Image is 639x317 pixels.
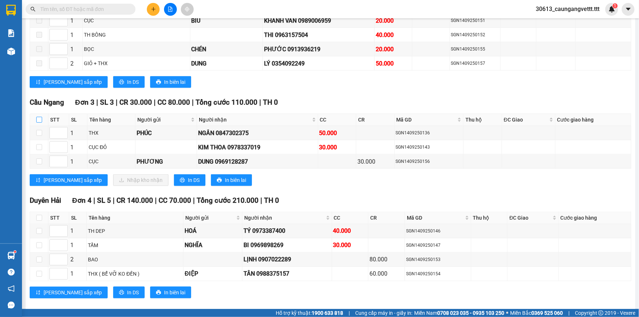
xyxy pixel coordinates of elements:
div: 1 [70,143,86,152]
th: Cước giao hàng [556,114,631,126]
span: | [259,98,261,107]
span: [PERSON_NAME] sắp xếp [44,288,102,297]
div: PHƯƠNG [137,157,196,166]
span: Người gửi [137,116,189,124]
th: CR [368,212,405,224]
strong: 1900 633 818 [312,310,343,316]
div: SGN1409250143 [396,144,462,151]
button: plus [147,3,160,16]
span: CR 30.000 [119,98,152,107]
span: Hỗ trợ kỹ thuật: [276,309,343,317]
span: 30613_caungangvettt.ttt [530,4,605,14]
span: Mã GD [407,214,463,222]
span: file-add [168,7,173,12]
div: BI 0969898269 [244,240,330,250]
span: Người gửi [185,214,235,222]
div: SGN1409250147 [406,242,469,249]
div: NGHĨA [185,240,241,250]
span: Miền Nam [414,309,504,317]
span: TH 0 [264,196,279,205]
div: 20.000 [376,45,411,54]
div: 1 [70,226,85,235]
span: SL 3 [100,98,114,107]
span: Tổng cước 210.000 [197,196,259,205]
span: In biên lai [164,78,185,86]
span: aim [185,7,190,12]
span: caret-down [625,6,632,12]
div: SGN1409250152 [451,31,499,38]
span: | [192,98,194,107]
span: | [113,196,115,205]
div: THX ( BỂ VỠ KO ĐỀN ) [88,270,182,278]
button: printerIn biên lai [150,287,191,298]
div: 30.000 [357,157,393,166]
button: printerIn DS [113,287,145,298]
td: SGN1409250152 [450,28,501,42]
div: 1 [70,157,86,166]
th: STT [48,114,69,126]
div: 80.000 [369,255,404,264]
div: TẤM [88,241,182,249]
span: Cung cấp máy in - giấy in: [355,309,412,317]
span: In DS [127,288,139,297]
button: sort-ascending[PERSON_NAME] sắp xếp [30,287,108,298]
span: Mã GD [397,116,456,124]
td: SGN1409250143 [395,140,464,154]
div: 50.000 [376,59,411,68]
span: Cầu Ngang [30,98,64,107]
img: icon-new-feature [609,6,615,12]
td: SGN1409250151 [450,14,501,28]
td: SGN1409250155 [450,42,501,56]
span: Người nhận [244,214,324,222]
div: 1 [70,16,81,25]
th: Tên hàng [87,212,183,224]
div: TH BÔNG [84,31,189,39]
span: CR 140.000 [116,196,153,205]
div: DUNG [192,59,262,68]
div: SGN1409250136 [396,130,462,137]
span: Đơn 4 [72,196,92,205]
span: Đơn 3 [75,98,94,107]
div: ĐIỆP [185,269,241,278]
span: search [30,7,36,12]
div: 2 [70,255,85,264]
div: SGN1409250156 [396,158,462,165]
div: DUNG 0969128287 [198,157,316,166]
div: TH DEP [88,227,182,235]
div: THI 0963157504 [264,30,373,40]
span: sort-ascending [36,79,41,85]
div: 1 [70,128,86,138]
td: SGN1409250157 [450,56,501,71]
span: Người nhận [199,116,310,124]
div: 2 [70,59,81,68]
span: In biên lai [225,176,246,184]
div: THX [89,129,134,137]
div: 1 [70,269,85,278]
div: 20.000 [376,16,411,25]
div: 30.000 [333,240,367,250]
th: Thu hộ [471,212,508,224]
td: SGN1409250156 [395,154,464,169]
span: [PERSON_NAME] sắp xếp [44,78,102,86]
sup: 1 [14,251,16,253]
img: warehouse-icon [7,252,15,260]
span: copyright [598,310,603,316]
span: Miền Bắc [510,309,563,317]
div: SGN1409250157 [451,60,499,67]
span: CC 80.000 [157,98,190,107]
span: printer [156,79,161,85]
div: 1 [70,240,85,250]
div: PHÚC [137,128,196,138]
span: | [155,196,157,205]
span: | [154,98,156,107]
div: KHÁNH VÂN 0989006959 [264,16,373,25]
span: | [193,196,195,205]
sup: 1 [613,3,618,8]
img: logo-vxr [6,5,16,16]
td: SGN1409250136 [395,126,464,140]
span: printer [156,290,161,296]
span: [PERSON_NAME] sắp xếp [44,176,102,184]
strong: 0708 023 035 - 0935 103 250 [437,310,504,316]
img: solution-icon [7,29,15,37]
span: | [349,309,350,317]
